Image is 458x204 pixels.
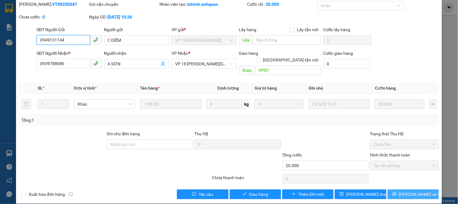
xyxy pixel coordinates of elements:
[74,86,97,90] span: Đơn vị tính
[217,86,239,90] span: Định lượng
[194,131,208,136] span: Thu Hộ
[309,99,370,109] input: Ghi Chú
[93,37,98,42] span: phone
[373,140,435,149] span: Chưa thu
[323,35,372,45] input: Cước lấy hàng
[340,192,344,197] span: save
[21,117,177,123] div: Tổng: 1
[266,2,279,7] b: 20.000
[375,86,396,90] span: Cước hàng
[192,192,196,197] span: exclamation-circle
[78,100,132,109] span: Khác
[399,191,441,198] span: [PERSON_NAME] và In
[298,191,324,198] span: Thêm ĐH mới
[140,86,160,90] span: Tên hàng
[370,130,439,137] div: Trạng thái Thu Hộ
[161,61,165,66] span: user-add
[392,192,397,197] span: printer
[19,14,88,20] div: Chưa cước :
[346,191,395,198] span: [PERSON_NAME] thay đổi
[335,189,386,199] button: save[PERSON_NAME] thay đổi
[373,161,435,170] span: Tại văn phòng
[93,61,98,66] span: phone
[255,65,321,75] input: Dọc đường
[375,99,424,109] input: 0
[107,140,194,149] input: Ghi chú đơn hàng
[89,1,158,8] div: Gói vận chuyển:
[175,36,233,45] span: VP 108 Lê Hồng Phong - Vũng Tàu
[69,192,73,196] span: info-circle
[370,153,410,157] label: Hình thức thanh toán
[37,26,101,33] div: SĐT Người Gửi
[43,15,45,19] b: 0
[37,50,101,57] div: SĐT Người Nhận
[282,189,334,199] button: plusThêm ĐH mới
[306,82,373,94] th: Ghi chú
[255,86,277,90] span: Giá trị hàng
[104,50,169,57] div: Người nhận
[19,1,88,8] div: [PERSON_NAME]:
[52,2,77,7] b: VT09250347
[107,131,140,136] label: Ghi chú đơn hàng
[323,59,372,69] input: Cước giao hàng
[247,1,316,8] div: Cước rồi :
[211,174,281,185] div: Chưa thanh toán
[295,26,321,33] span: Lấy tận nơi
[323,27,351,32] label: Cước lấy hàng
[175,59,233,68] span: VP 18 Nguyễn Thái Bình - Quận 1
[199,191,213,198] span: Yêu cầu
[244,99,250,109] span: kg
[26,191,67,198] span: Xuất hóa đơn hàng
[261,57,321,63] span: [GEOGRAPHIC_DATA] tận nơi
[249,191,268,198] span: Giao hàng
[388,189,439,199] button: printer[PERSON_NAME] và In
[171,51,188,56] span: VP Nhận
[177,189,228,199] button: exclamation-circleYêu cầu
[239,65,255,75] span: Giao
[108,15,132,19] b: [DATE] 10:26
[140,99,201,109] input: VD: Bàn, Ghế
[282,153,302,157] span: Tổng cước
[159,1,246,8] div: Nhân viên tạo:
[323,51,353,56] label: Cước giao hàng
[38,86,43,90] span: SL
[187,2,218,7] b: tutrinh.anhquoc
[230,189,281,199] button: checkGiao hàng
[104,26,169,33] div: Người gửi
[239,35,253,45] span: Lấy
[292,192,296,197] span: plus
[253,35,321,45] input: Dọc đường
[239,51,258,56] span: Giao hàng
[242,192,247,197] span: check
[239,27,257,32] span: Lấy hàng
[89,14,158,20] div: Ngày GD:
[255,99,304,109] input: 0
[21,99,31,109] button: delete
[171,26,236,33] div: VP gửi
[429,99,437,109] button: plus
